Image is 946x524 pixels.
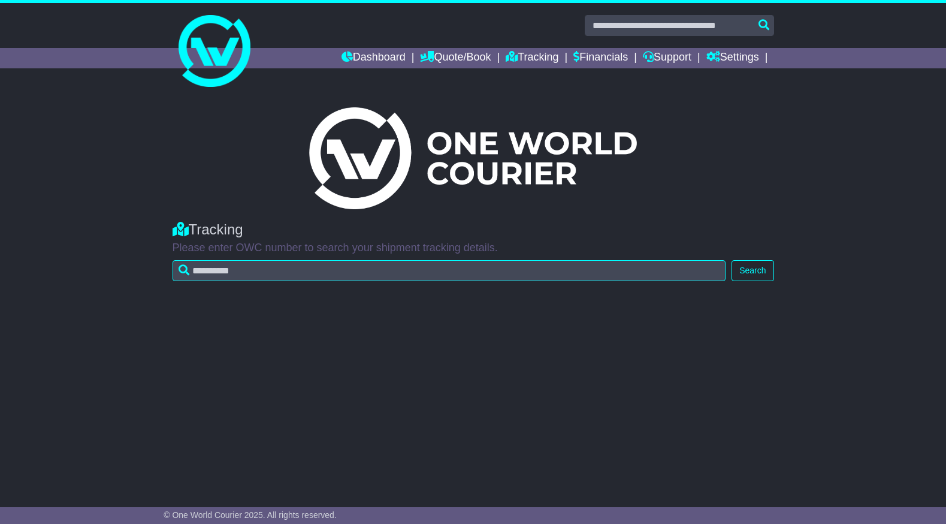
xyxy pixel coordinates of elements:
a: Support [643,48,691,68]
a: Dashboard [341,48,406,68]
a: Quote/Book [420,48,491,68]
div: Tracking [173,221,774,239]
a: Tracking [506,48,558,68]
a: Settings [706,48,759,68]
p: Please enter OWC number to search your shipment tracking details. [173,242,774,255]
img: Light [309,107,636,209]
button: Search [732,260,773,281]
a: Financials [573,48,628,68]
span: © One World Courier 2025. All rights reserved. [164,510,337,520]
